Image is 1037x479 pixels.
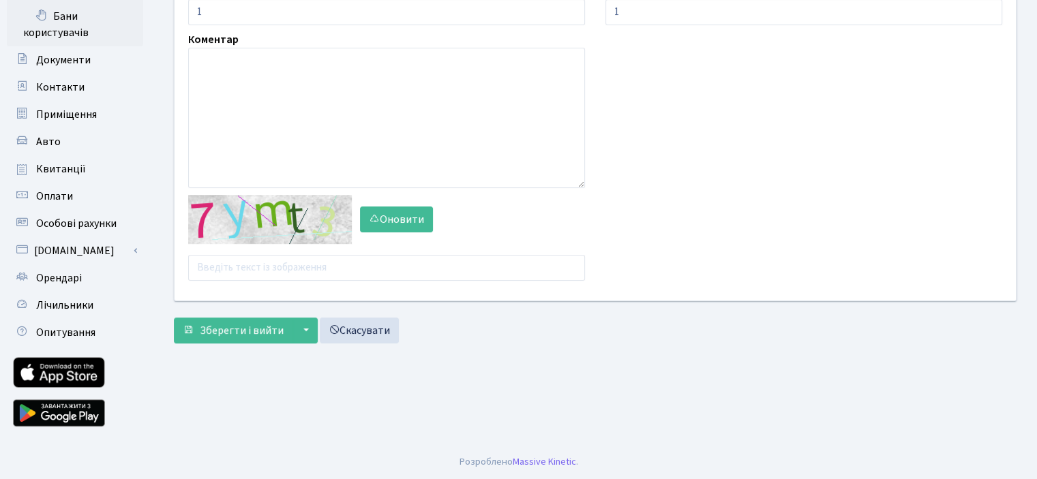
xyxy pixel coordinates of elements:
a: Приміщення [7,101,143,128]
button: Оновити [360,206,433,232]
a: Бани користувачів [7,3,143,46]
label: Коментар [188,31,239,48]
span: Документи [36,52,91,67]
span: Квитанції [36,161,86,176]
span: Приміщення [36,107,97,122]
a: Скасувати [320,318,399,343]
a: Опитування [7,319,143,346]
a: Massive Kinetic [513,454,576,469]
span: Авто [36,134,61,149]
span: Опитування [36,325,95,340]
a: Авто [7,128,143,155]
span: Зберегти і вийти [200,323,284,338]
a: Квитанції [7,155,143,183]
a: Лічильники [7,292,143,319]
span: Орендарі [36,271,82,285]
a: [DOMAIN_NAME] [7,237,143,264]
img: default [188,195,352,244]
div: Розроблено . [460,454,578,469]
button: Зберегти і вийти [174,318,292,343]
span: Лічильники [36,298,93,313]
a: Особові рахунки [7,210,143,237]
a: Орендарі [7,264,143,292]
span: Особові рахунки [36,216,117,231]
span: Контакти [36,80,85,95]
span: Оплати [36,189,73,204]
a: Документи [7,46,143,74]
a: Оплати [7,183,143,210]
a: Контакти [7,74,143,101]
input: Введіть текст із зображення [188,255,585,281]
